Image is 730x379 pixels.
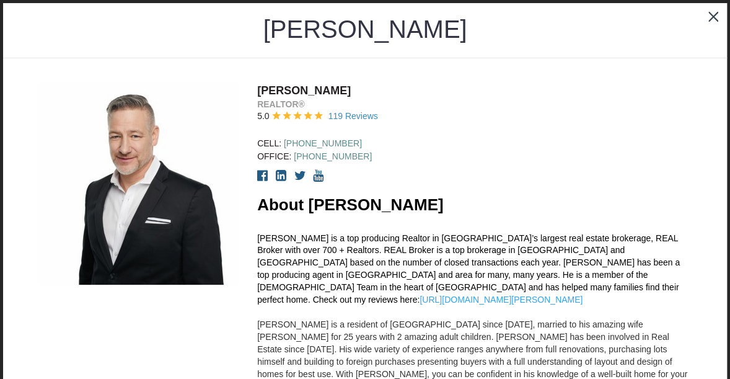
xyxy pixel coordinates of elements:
[257,110,269,123] span: 5.0
[314,111,323,120] img: 5 of 5 stars
[257,138,281,148] span: Cell:
[420,295,583,305] a: [URL][DOMAIN_NAME][PERSON_NAME]
[272,111,281,120] img: 1 of 5 stars
[257,138,362,148] a: Cell: [PHONE_NUMBER]
[37,83,239,285] img: picture of Barry Klatt
[257,151,291,161] span: Office:
[293,111,302,120] img: 3 of 5 stars
[257,83,693,98] h4: [PERSON_NAME]
[328,110,377,123] span: 119 Reviews
[304,111,312,120] img: 4 of 5 stars
[283,111,291,120] img: 2 of 5 stars
[263,19,467,39] h1: [PERSON_NAME]
[257,151,372,161] a: Office: [PHONE_NUMBER]
[257,98,693,110] h5: REALTOR®
[257,233,680,305] span: [PERSON_NAME] is a top producing Realtor in [GEOGRAPHIC_DATA]’s largest real estate brokerage, RE...
[257,195,443,214] b: About [PERSON_NAME]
